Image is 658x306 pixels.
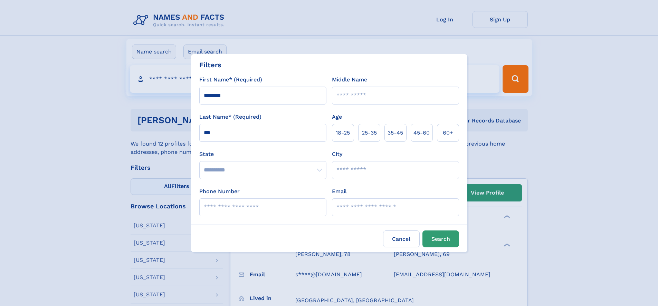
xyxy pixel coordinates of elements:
label: First Name* (Required) [199,76,262,84]
label: Email [332,187,347,196]
label: Cancel [383,230,420,247]
span: 45‑60 [413,129,430,137]
span: 35‑45 [388,129,403,137]
label: Last Name* (Required) [199,113,261,121]
span: 25‑35 [362,129,377,137]
div: Filters [199,60,221,70]
span: 18‑25 [336,129,350,137]
label: State [199,150,326,158]
span: 60+ [443,129,453,137]
button: Search [422,230,459,247]
label: Middle Name [332,76,367,84]
label: City [332,150,342,158]
label: Age [332,113,342,121]
label: Phone Number [199,187,240,196]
